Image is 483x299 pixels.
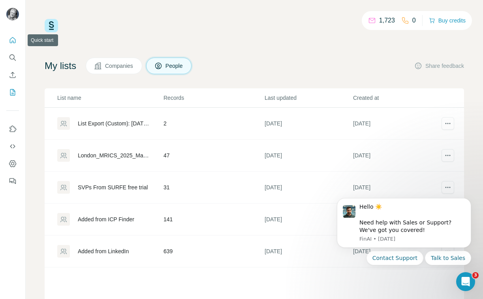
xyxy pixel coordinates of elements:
[57,94,163,102] p: List name
[164,94,264,102] p: Records
[163,204,264,235] td: 141
[78,120,150,127] div: List Export (Custom): [DATE] 11:21
[6,68,19,82] button: Enrich CSV
[265,94,352,102] p: Last updated
[6,174,19,188] button: Feedback
[429,15,466,26] button: Buy credits
[379,16,395,25] p: 1,723
[78,183,148,191] div: SVPs From SURFE free trial
[456,272,475,291] iframe: Intercom live chat
[163,108,264,140] td: 2
[6,157,19,171] button: Dashboard
[45,60,76,72] h4: My lists
[442,117,454,130] button: actions
[6,122,19,136] button: Use Surfe on LinkedIn
[105,62,134,70] span: Companies
[165,62,184,70] span: People
[78,151,150,159] div: London_MRICS_2025_March_Combined (2)
[163,235,264,267] td: 639
[78,247,129,255] div: Added from LinkedIn
[6,85,19,99] button: My lists
[264,140,353,172] td: [DATE]
[353,140,441,172] td: [DATE]
[353,172,441,204] td: [DATE]
[353,94,441,102] p: Created at
[78,215,134,223] div: Added from ICP Finder
[264,172,353,204] td: [DATE]
[442,149,454,162] button: actions
[353,108,441,140] td: [DATE]
[325,191,483,270] iframe: Intercom notifications message
[264,235,353,267] td: [DATE]
[163,140,264,172] td: 47
[264,108,353,140] td: [DATE]
[412,16,416,25] p: 0
[163,172,264,204] td: 31
[6,8,19,21] img: Avatar
[414,62,464,70] button: Share feedback
[6,139,19,153] button: Use Surfe API
[442,181,454,194] button: actions
[472,272,479,278] span: 3
[264,204,353,235] td: [DATE]
[6,33,19,47] button: Quick start
[6,50,19,65] button: Search
[45,19,58,32] img: Surfe Logo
